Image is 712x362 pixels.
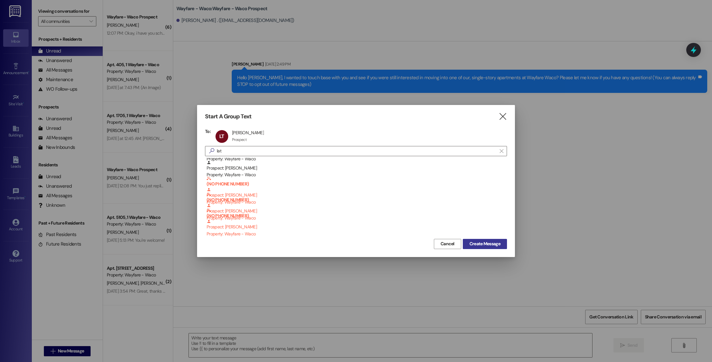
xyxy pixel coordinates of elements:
[232,130,264,136] div: [PERSON_NAME]
[441,240,455,247] span: Cancel
[207,192,507,221] div: Prospect: [PERSON_NAME]
[207,171,507,178] div: Property: Wayfare - Waco
[207,160,507,178] div: Prospect: [PERSON_NAME]
[205,192,507,208] div: (NO PHONE NUMBER) Prospect: [PERSON_NAME]Property: Wayfare - Waco
[207,176,507,187] b: (NO PHONE NUMBER)
[207,208,507,219] b: (NO PHONE NUMBER)
[498,113,507,120] i: 
[205,176,507,192] div: (NO PHONE NUMBER) Prospect: [PERSON_NAME]Property: Wayfare - Waco
[205,129,211,134] h3: To:
[207,148,217,154] i: 
[469,240,500,247] span: Create Message
[219,133,224,140] span: LT
[207,192,507,203] b: (NO PHONE NUMBER)
[434,239,461,249] button: Cancel
[207,176,507,205] div: Prospect: [PERSON_NAME]
[232,137,247,142] div: Prospect
[217,147,496,156] input: Search for any contact or apartment
[500,149,503,154] i: 
[207,208,507,237] div: Prospect: [PERSON_NAME]
[207,156,507,162] div: Property: Wayfare - Waco
[463,239,507,249] button: Create Message
[207,230,507,237] div: Property: Wayfare - Waco
[205,160,507,176] div: Prospect: [PERSON_NAME]Property: Wayfare - Waco
[496,146,507,156] button: Clear text
[205,113,251,120] h3: Start A Group Text
[205,208,507,224] div: (NO PHONE NUMBER) Prospect: [PERSON_NAME]Property: Wayfare - Waco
